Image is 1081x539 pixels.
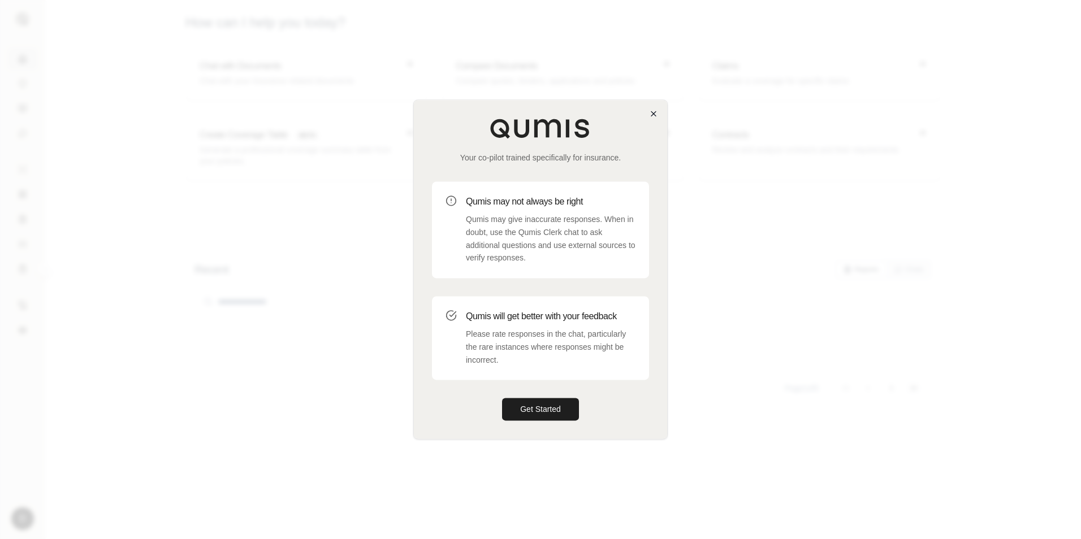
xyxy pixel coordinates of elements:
[466,310,635,323] h3: Qumis will get better with your feedback
[466,195,635,208] h3: Qumis may not always be right
[466,328,635,366] p: Please rate responses in the chat, particularly the rare instances where responses might be incor...
[502,398,579,421] button: Get Started
[432,152,649,163] p: Your co-pilot trained specifically for insurance.
[490,118,591,138] img: Qumis Logo
[466,213,635,264] p: Qumis may give inaccurate responses. When in doubt, use the Qumis Clerk chat to ask additional qu...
